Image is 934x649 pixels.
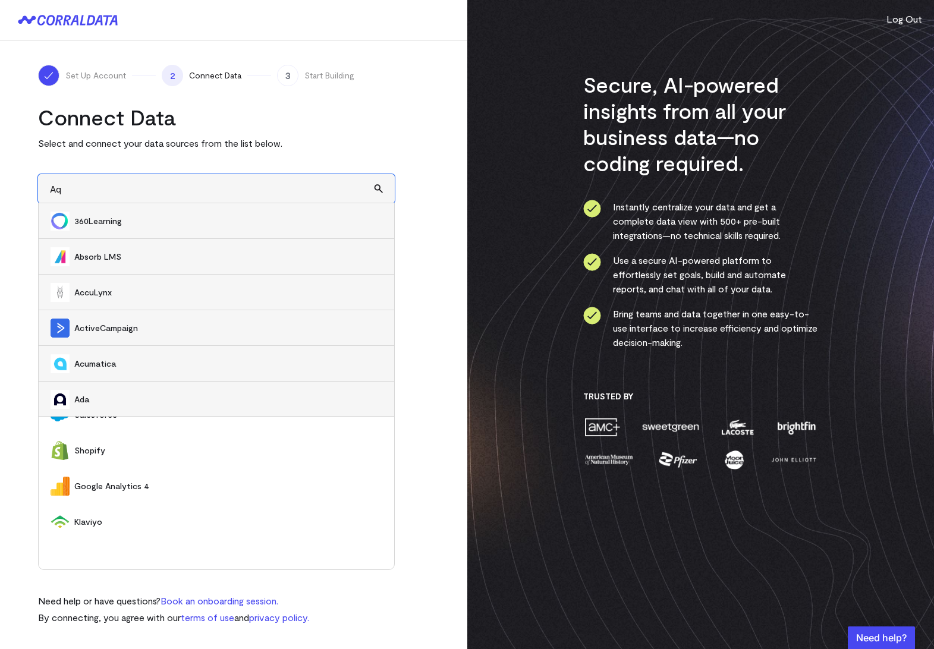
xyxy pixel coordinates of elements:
[74,215,382,227] span: 360Learning
[641,417,700,437] img: sweetgreen-1d1fb32c.png
[38,174,395,203] input: Search and add data sources
[51,390,70,409] img: Ada
[277,65,298,86] span: 3
[886,12,922,26] button: Log Out
[74,286,382,298] span: AccuLynx
[51,512,70,531] img: Klaviyo
[38,104,395,130] h2: Connect Data
[51,212,70,231] img: 360Learning
[162,65,183,86] span: 2
[74,516,382,528] span: Klaviyo
[583,253,818,296] li: Use a secure AI-powered platform to effortlessly set goals, build and automate reports, and chat ...
[583,417,621,437] img: amc-0b11a8f1.png
[775,417,817,437] img: brightfin-a251e171.png
[43,70,55,81] img: ico-check-white-5ff98cb1.svg
[65,70,126,81] span: Set Up Account
[51,477,70,496] img: Google Analytics 4
[720,417,755,437] img: lacoste-7a6b0538.png
[74,358,382,370] span: Acumatica
[74,480,382,492] span: Google Analytics 4
[74,251,382,263] span: Absorb LMS
[51,319,70,338] img: ActiveCampaign
[583,391,818,402] h3: Trusted By
[51,441,70,460] img: Shopify
[583,307,601,324] img: ico-check-circle-4b19435c.svg
[74,322,382,334] span: ActiveCampaign
[583,449,634,470] img: amnh-5afada46.png
[722,449,746,470] img: moon-juice-c312e729.png
[583,253,601,271] img: ico-check-circle-4b19435c.svg
[583,200,818,242] li: Instantly centralize your data and get a complete data view with 500+ pre-built integrations—no t...
[583,71,818,176] h3: Secure, AI-powered insights from all your business data—no coding required.
[51,283,70,302] img: AccuLynx
[769,449,817,470] img: john-elliott-25751c40.png
[304,70,354,81] span: Start Building
[74,393,382,405] span: Ada
[249,612,309,623] a: privacy policy.
[51,247,70,266] img: Absorb LMS
[38,136,395,150] p: Select and connect your data sources from the list below.
[38,610,309,625] p: By connecting, you agree with our and
[161,595,278,606] a: Book an onboarding session.
[38,594,309,608] p: Need help or have questions?
[658,449,699,470] img: pfizer-e137f5fc.png
[74,445,382,456] span: Shopify
[189,70,241,81] span: Connect Data
[51,354,70,373] img: Acumatica
[181,612,234,623] a: terms of use
[583,307,818,349] li: Bring teams and data together in one easy-to-use interface to increase efficiency and optimize de...
[583,200,601,218] img: ico-check-circle-4b19435c.svg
